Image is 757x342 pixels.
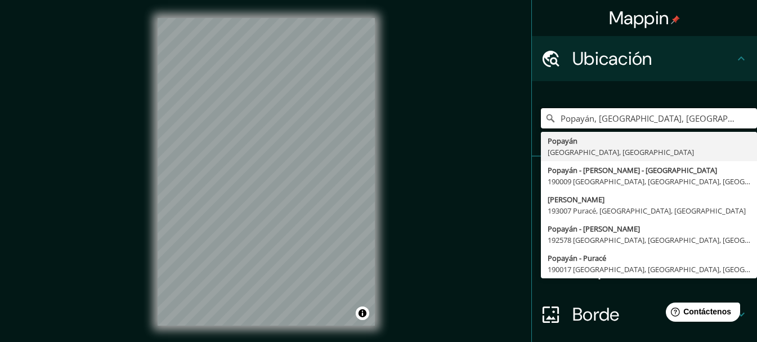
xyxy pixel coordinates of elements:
font: Popayán - Puracé [548,253,606,263]
canvas: Mapa [158,18,375,326]
div: Ubicación [532,36,757,81]
font: 193007 Puracé, [GEOGRAPHIC_DATA], [GEOGRAPHIC_DATA] [548,206,746,216]
font: [PERSON_NAME] [548,194,604,205]
font: Ubicación [572,47,652,70]
font: Popayán [548,136,577,146]
button: Activar o desactivar atribución [356,307,369,320]
div: Disposición [532,247,757,292]
font: Mappin [609,6,669,30]
input: Elige tu ciudad o zona [541,108,757,128]
div: Patas [532,157,757,202]
font: Popayán - [PERSON_NAME] [548,224,640,234]
font: [GEOGRAPHIC_DATA], [GEOGRAPHIC_DATA] [548,147,694,157]
iframe: Lanzador de widgets de ayuda [657,298,745,330]
font: Popayán - [PERSON_NAME] - [GEOGRAPHIC_DATA] [548,165,717,175]
img: pin-icon.png [671,15,680,24]
font: Borde [572,303,620,326]
div: Estilo [532,202,757,247]
div: Borde [532,292,757,337]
